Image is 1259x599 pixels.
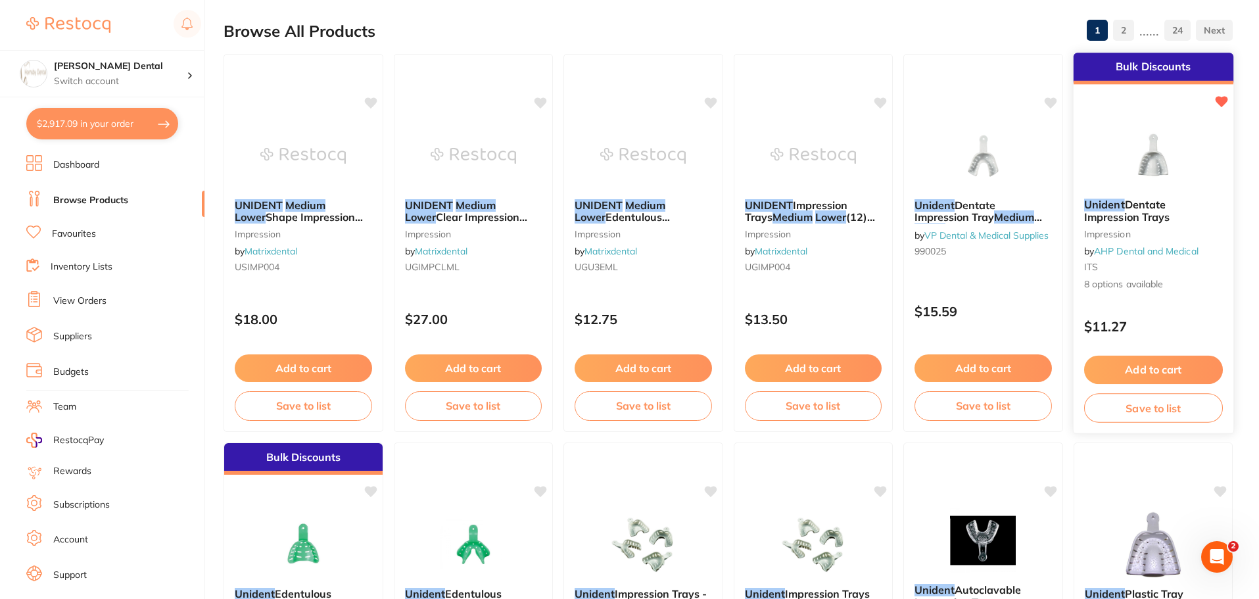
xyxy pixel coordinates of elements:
span: by [915,229,1049,241]
a: 2 [1113,17,1134,43]
a: Matrixdental [584,245,637,257]
em: Lower [405,210,436,224]
b: UNIDENT Medium Lower Shape Impression Trays (12) Purple [235,199,372,224]
img: Unident Impression Trays - (medium lower)--Bag-12 [600,512,686,577]
img: UNIDENT Medium Lower Shape Impression Trays (12) Purple [260,123,346,189]
em: Medium [456,199,496,212]
button: Save to list [575,391,712,420]
img: UNIDENT Medium Lower Clear Impression Trays (12) Autoclavable [431,123,516,189]
span: Pack Of 12 [945,223,1001,236]
em: Medium [285,199,325,212]
span: by [1083,245,1198,257]
a: Team [53,400,76,414]
button: Save to list [405,391,542,420]
span: Edentulous Impression Trays (12) Green [575,210,683,248]
em: Lower [235,210,266,224]
em: Lower [915,223,945,236]
p: Switch account [54,75,187,88]
span: UGU3EML [575,261,618,273]
p: $27.00 [405,312,542,327]
iframe: Intercom live chat [1201,541,1233,573]
a: VP Dental & Medical Supplies [924,229,1049,241]
a: RestocqPay [26,433,104,448]
p: $13.50 [745,312,882,327]
span: Shape Impression Trays (12) Purple [235,210,363,235]
em: UNIDENT [405,199,453,212]
img: Unident Impression Trays [771,512,856,577]
span: Clear Impression Trays (12) Autoclavable [405,210,527,235]
a: Inventory Lists [51,260,112,274]
img: Unident Dentate Impression Tray Medium Lower Pack Of 12 [940,123,1026,189]
img: UNIDENT Impression Trays Medium Lower (12) Grey [771,123,856,189]
p: ...... [1139,23,1159,38]
a: AHP Dental and Medical [1094,245,1199,257]
a: Restocq Logo [26,10,110,40]
small: impression [745,229,882,239]
span: Dentate Impression Tray [915,199,995,224]
button: Add to cart [745,354,882,382]
a: 24 [1164,17,1191,43]
em: Unident [915,583,955,596]
span: UGIMP004 [745,261,790,273]
b: Unident Dentate Impression Trays [1083,199,1222,223]
small: impression [405,229,542,239]
div: Bulk Discounts [224,443,383,475]
span: RestocqPay [53,434,104,447]
em: Medium [625,199,665,212]
em: Medium [772,210,813,224]
span: Dentate Impression Trays [1083,198,1169,224]
button: Save to list [745,391,882,420]
a: 1 [1087,17,1108,43]
button: Add to cart [1083,356,1222,384]
small: impression [235,229,372,239]
span: 2 [1228,541,1239,552]
img: Unident Edentulous Impression Trays [260,512,346,577]
em: Unident [1083,198,1124,211]
small: impression [575,229,712,239]
span: Impression Trays [745,199,847,224]
button: Add to cart [575,354,712,382]
p: $18.00 [235,312,372,327]
img: Restocq Logo [26,17,110,33]
p: $11.27 [1083,319,1222,334]
a: Matrixdental [245,245,297,257]
a: Rewards [53,465,91,478]
em: Lower [815,210,846,224]
button: Save to list [1083,393,1222,423]
p: $12.75 [575,312,712,327]
a: Subscriptions [53,498,110,512]
b: UNIDENT Medium Lower Edentulous Impression Trays (12) Green [575,199,712,224]
em: UNIDENT [235,199,283,212]
button: Save to list [915,391,1052,420]
a: Support [53,569,87,582]
p: $15.59 [915,304,1052,319]
em: Lower [575,210,606,224]
a: Matrixdental [755,245,807,257]
h2: Browse All Products [224,22,375,41]
span: by [235,245,297,257]
img: UNIDENT Medium Lower Edentulous Impression Trays (12) Green [600,123,686,189]
a: Account [53,533,88,546]
a: Favourites [52,228,96,241]
a: View Orders [53,295,107,308]
button: Save to list [235,391,372,420]
span: ITS [1083,261,1097,273]
b: UNIDENT Medium Lower Clear Impression Trays (12) Autoclavable [405,199,542,224]
span: 990025 [915,245,946,257]
span: (12) Grey [745,210,875,235]
a: Suppliers [53,330,92,343]
button: Add to cart [915,354,1052,382]
em: Unident [915,199,955,212]
span: UGIMPCLML [405,261,460,273]
button: Add to cart [405,354,542,382]
img: Unident Dentate Impression Trays [1110,122,1196,188]
em: UNIDENT [745,199,793,212]
a: Dashboard [53,158,99,172]
span: by [405,245,467,257]
span: 8 options available [1083,278,1222,291]
em: Medium [994,210,1034,224]
span: by [745,245,807,257]
div: Bulk Discounts [1073,53,1233,84]
img: Unident Edentulous Impression Tray Green Medium Lower Pack Of 12 [431,512,516,577]
b: Unident Dentate Impression Tray Medium Lower Pack Of 12 [915,199,1052,224]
